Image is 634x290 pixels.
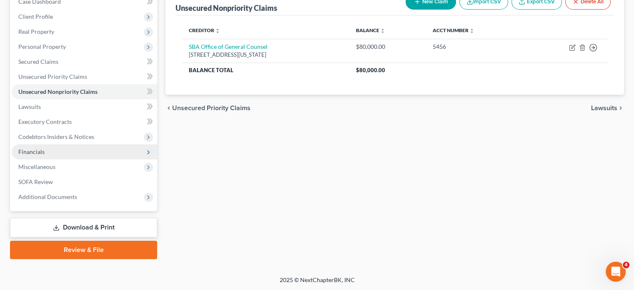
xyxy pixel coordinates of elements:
[18,43,66,50] span: Personal Property
[165,105,251,111] button: chevron_left Unsecured Priority Claims
[356,67,385,73] span: $80,000.00
[18,13,53,20] span: Client Profile
[10,218,157,237] a: Download & Print
[623,262,629,268] span: 4
[18,178,53,185] span: SOFA Review
[165,105,172,111] i: chevron_left
[18,103,41,110] span: Lawsuits
[18,118,72,125] span: Executory Contracts
[433,43,519,51] div: 5456
[12,84,157,99] a: Unsecured Nonpriority Claims
[189,43,268,50] a: SBA Office of General Counsel
[12,54,157,69] a: Secured Claims
[606,262,626,282] iframe: Intercom live chat
[617,105,624,111] i: chevron_right
[189,51,342,59] div: [STREET_ADDRESS][US_STATE]
[591,105,617,111] span: Lawsuits
[356,27,385,33] a: Balance unfold_more
[12,174,157,189] a: SOFA Review
[18,28,54,35] span: Real Property
[18,73,87,80] span: Unsecured Priority Claims
[175,3,277,13] div: Unsecured Nonpriority Claims
[18,133,94,140] span: Codebtors Insiders & Notices
[18,148,45,155] span: Financials
[12,69,157,84] a: Unsecured Priority Claims
[172,105,251,111] span: Unsecured Priority Claims
[182,63,349,78] th: Balance Total
[18,58,58,65] span: Secured Claims
[10,241,157,259] a: Review & File
[591,105,624,111] button: Lawsuits chevron_right
[469,28,474,33] i: unfold_more
[433,27,474,33] a: Acct Number unfold_more
[356,43,420,51] div: $80,000.00
[18,163,55,170] span: Miscellaneous
[380,28,385,33] i: unfold_more
[12,99,157,114] a: Lawsuits
[18,193,77,200] span: Additional Documents
[18,88,98,95] span: Unsecured Nonpriority Claims
[12,114,157,129] a: Executory Contracts
[189,27,220,33] a: Creditor unfold_more
[215,28,220,33] i: unfold_more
